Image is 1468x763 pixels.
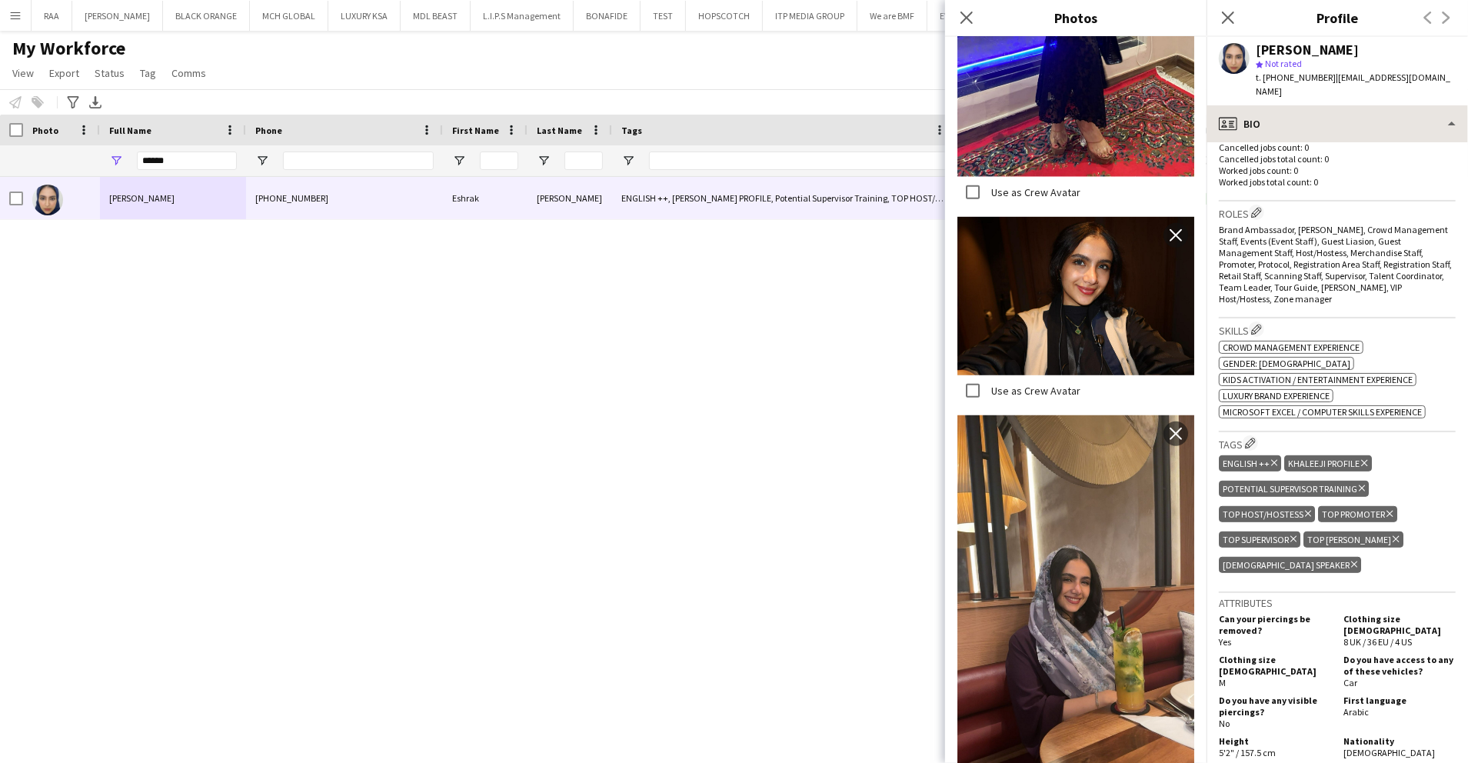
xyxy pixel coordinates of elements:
[6,63,40,83] a: View
[1265,58,1302,69] span: Not rated
[1343,636,1412,648] span: 8 UK / 36 EU / 4 US
[88,63,131,83] a: Status
[43,63,85,83] a: Export
[1219,165,1456,176] p: Worked jobs count: 0
[649,152,947,170] input: Tags Filter Input
[537,125,582,136] span: Last Name
[480,152,518,170] input: First Name Filter Input
[137,152,237,170] input: Full Name Filter Input
[1219,531,1300,548] div: TOP SUPERVISOR
[72,1,163,31] button: [PERSON_NAME]
[452,154,466,168] button: Open Filter Menu
[1219,718,1230,729] span: No
[255,154,269,168] button: Open Filter Menu
[641,1,686,31] button: TEST
[945,8,1207,28] h3: Photos
[1207,105,1468,142] div: Bio
[1219,224,1452,305] span: Brand Ambassador, [PERSON_NAME], Crowd Management Staff, Events (Event Staff), Guest Liasion, Gue...
[1219,677,1226,688] span: M
[1223,342,1360,353] span: Crowd management experience
[1219,322,1456,338] h3: Skills
[1219,596,1456,610] h3: Attributes
[1343,706,1369,718] span: Arabic
[140,66,156,80] span: Tag
[1343,654,1456,677] h5: Do you have access to any of these vehicles?
[163,1,250,31] button: BLACK ORANGE
[1256,43,1359,57] div: [PERSON_NAME]
[1219,481,1369,497] div: Potential Supervisor Training
[1343,735,1456,747] h5: Nationality
[401,1,471,31] button: MDL BEAST
[1303,531,1403,548] div: TOP [PERSON_NAME]
[1207,8,1468,28] h3: Profile
[64,93,82,112] app-action-btn: Advanced filters
[1256,72,1450,97] span: | [EMAIL_ADDRESS][DOMAIN_NAME]
[32,1,72,31] button: RAA
[621,154,635,168] button: Open Filter Menu
[1256,72,1336,83] span: t. [PHONE_NUMBER]
[255,125,282,136] span: Phone
[528,177,612,219] div: [PERSON_NAME]
[12,37,125,60] span: My Workforce
[171,66,206,80] span: Comms
[134,63,162,83] a: Tag
[1219,557,1361,573] div: [DEMOGRAPHIC_DATA] SPEAKER
[452,125,499,136] span: First Name
[564,152,603,170] input: Last Name Filter Input
[109,154,123,168] button: Open Filter Menu
[109,125,151,136] span: Full Name
[1223,406,1422,418] span: Microsoft Excel / Computer skills experience
[283,152,434,170] input: Phone Filter Input
[49,66,79,80] span: Export
[1219,455,1281,471] div: ENGLISH ++
[1219,613,1331,636] h5: Can your piercings be removed?
[1219,506,1315,522] div: TOP HOST/HOSTESS
[1219,205,1456,221] h3: Roles
[621,125,642,136] span: Tags
[1284,455,1371,471] div: KHALEEJI PROFILE
[1219,654,1331,677] h5: Clothing size [DEMOGRAPHIC_DATA]
[574,1,641,31] button: BONAFIDE
[1223,374,1413,385] span: Kids activation / Entertainment experience
[1343,695,1456,706] h5: First language
[32,125,58,136] span: Photo
[12,66,34,80] span: View
[109,192,175,204] span: [PERSON_NAME]
[443,177,528,219] div: Eshrak
[857,1,927,31] button: We are BMF
[32,185,63,215] img: Eshrak Ahmed
[1219,735,1331,747] h5: Height
[957,217,1194,375] img: Crew photo 1078414
[1219,142,1456,153] p: Cancelled jobs count: 0
[537,154,551,168] button: Open Filter Menu
[471,1,574,31] button: L.I.P.S Management
[1219,153,1456,165] p: Cancelled jobs total count: 0
[1318,506,1396,522] div: TOP PROMOTER
[1219,176,1456,188] p: Worked jobs total count: 0
[250,1,328,31] button: MCH GLOBAL
[927,1,995,31] button: EVENTBOX
[988,384,1080,398] label: Use as Crew Avatar
[165,63,212,83] a: Comms
[1223,390,1330,401] span: Luxury brand experience
[1219,636,1231,648] span: Yes
[763,1,857,31] button: ITP MEDIA GROUP
[612,177,956,219] div: ENGLISH ++, [PERSON_NAME] PROFILE, Potential Supervisor Training, TOP HOST/HOSTESS, TOP PROMOTER,...
[1343,613,1456,636] h5: Clothing size [DEMOGRAPHIC_DATA]
[328,1,401,31] button: LUXURY KSA
[86,93,105,112] app-action-btn: Export XLSX
[988,185,1080,199] label: Use as Crew Avatar
[1219,695,1331,718] h5: Do you have any visible piercings?
[686,1,763,31] button: HOPSCOTCH
[1223,358,1350,369] span: Gender: [DEMOGRAPHIC_DATA]
[1343,677,1357,688] span: Car
[1343,747,1435,758] span: [DEMOGRAPHIC_DATA]
[246,177,443,219] div: [PHONE_NUMBER]
[1219,435,1456,451] h3: Tags
[95,66,125,80] span: Status
[1219,747,1276,758] span: 5'2" / 157.5 cm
